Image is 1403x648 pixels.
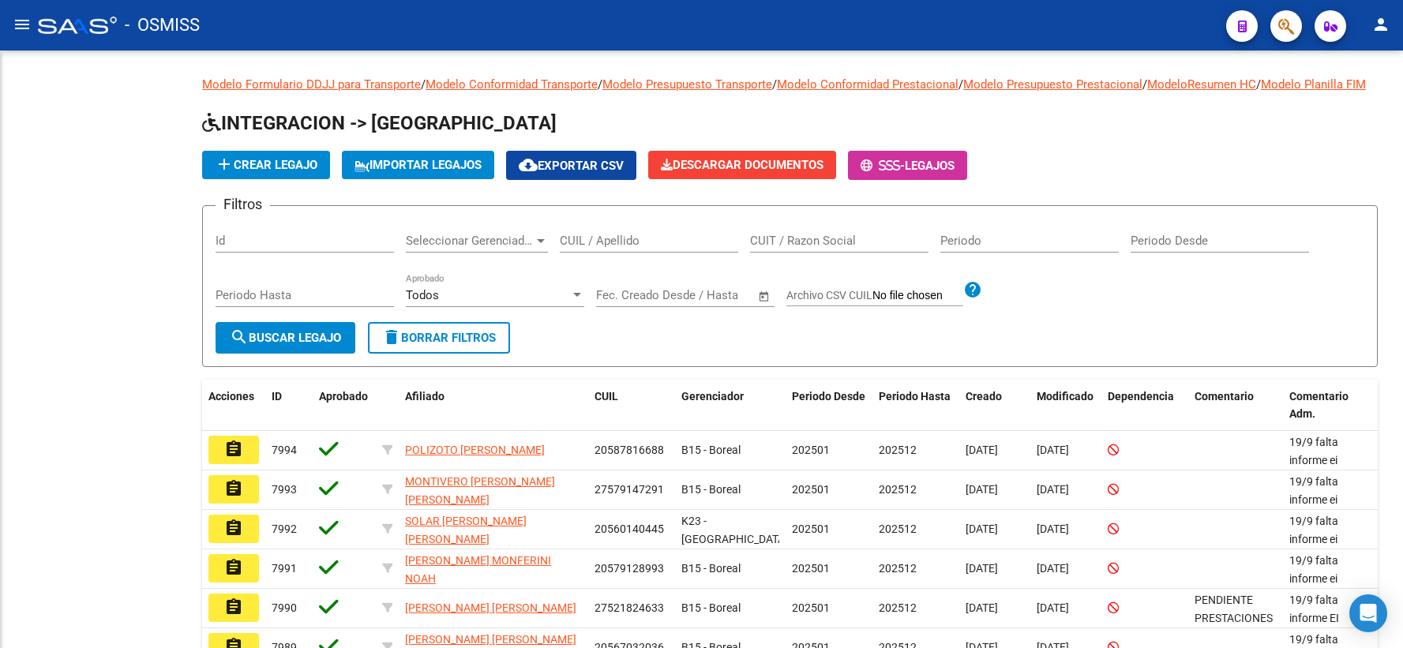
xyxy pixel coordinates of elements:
datatable-header-cell: Periodo Desde [786,380,872,432]
span: 27579147291 [595,483,664,496]
span: [PERSON_NAME] [PERSON_NAME] [405,601,576,614]
span: 7991 [272,562,297,575]
span: B15 - Boreal [681,483,741,496]
span: ID [272,390,282,403]
span: 202512 [879,601,917,614]
span: 20587816688 [595,444,664,456]
mat-icon: delete [382,328,401,346]
a: Modelo Presupuesto Transporte [602,77,772,92]
span: 7990 [272,601,297,614]
span: Legajos [905,159,955,173]
span: 202501 [792,444,830,456]
span: CUIL [595,390,618,403]
h3: Filtros [216,193,270,215]
span: [DATE] [1037,483,1069,496]
span: K23 - [GEOGRAPHIC_DATA] [681,515,788,545]
span: Archivo CSV CUIL [786,289,872,302]
datatable-header-cell: Gerenciador [675,380,786,432]
span: 202501 [792,483,830,496]
span: B15 - Boreal [681,601,741,614]
button: IMPORTAR LEGAJOS [342,151,494,179]
span: 202501 [792,562,830,575]
span: Seleccionar Gerenciador [406,234,534,248]
span: - [861,159,905,173]
span: 20579128993 [595,562,664,575]
datatable-header-cell: ID [265,380,313,432]
span: [DATE] [966,483,998,496]
span: [PERSON_NAME] MONFERINI NOAH [405,554,551,585]
span: B15 - Boreal [681,444,741,456]
span: 202512 [879,562,917,575]
span: 20560140445 [595,523,664,535]
datatable-header-cell: Dependencia [1101,380,1188,432]
span: Gerenciador [681,390,744,403]
span: [DATE] [966,601,998,614]
mat-icon: assignment [224,558,243,577]
datatable-header-cell: Comentario Adm. [1283,380,1378,432]
span: Dependencia [1108,390,1174,403]
span: Comentario [1195,390,1254,403]
input: Fecha fin [674,288,751,302]
span: Crear Legajo [215,158,317,172]
span: Modificado [1037,390,1094,403]
span: 7993 [272,483,297,496]
span: 27521824633 [595,601,664,614]
datatable-header-cell: Acciones [202,380,265,432]
span: [DATE] [1037,444,1069,456]
mat-icon: menu [13,15,32,34]
span: IMPORTAR LEGAJOS [355,158,482,172]
span: Todos [406,288,439,302]
a: ModeloResumen HC [1147,77,1256,92]
mat-icon: assignment [224,479,243,498]
span: 202501 [792,601,830,614]
span: 202512 [879,483,917,496]
mat-icon: person [1371,15,1390,34]
button: Borrar Filtros [368,322,510,354]
span: Creado [966,390,1002,403]
span: Afiliado [405,390,445,403]
div: Open Intercom Messenger [1349,594,1387,632]
span: [DATE] [1037,562,1069,575]
input: Archivo CSV CUIL [872,289,963,303]
span: 19/9 falta informe EI [1289,594,1339,624]
span: [DATE] [1037,601,1069,614]
span: Aprobado [319,390,368,403]
span: SOLAR [PERSON_NAME] [PERSON_NAME] [405,515,527,545]
a: Modelo Formulario DDJJ para Transporte [202,77,421,92]
span: MONTIVERO [PERSON_NAME] [PERSON_NAME] [405,475,555,506]
a: Modelo Conformidad Transporte [426,77,598,92]
span: Buscar Legajo [230,331,341,345]
span: 202512 [879,444,917,456]
mat-icon: assignment [224,519,243,538]
a: Modelo Planilla FIM [1261,77,1366,92]
span: POLIZOTO [PERSON_NAME] [405,444,545,456]
span: Periodo Desde [792,390,865,403]
button: Open calendar [756,287,774,305]
span: [DATE] [1037,523,1069,535]
datatable-header-cell: Aprobado [313,380,376,432]
datatable-header-cell: Afiliado [399,380,588,432]
button: Descargar Documentos [648,151,836,179]
span: 7992 [272,523,297,535]
span: 202512 [879,523,917,535]
span: [DATE] [966,523,998,535]
mat-icon: cloud_download [519,155,538,174]
span: 19/9 falta informe ei [1289,436,1338,466]
a: Modelo Presupuesto Prestacional [963,77,1142,92]
datatable-header-cell: Comentario [1188,380,1283,432]
mat-icon: assignment [224,440,243,459]
datatable-header-cell: CUIL [588,380,675,432]
a: Modelo Conformidad Prestacional [777,77,958,92]
datatable-header-cell: Modificado [1030,380,1101,432]
button: Crear Legajo [202,151,330,179]
span: Periodo Hasta [879,390,951,403]
span: 19/9 falta informe ei [1289,475,1338,506]
span: - OSMISS [125,8,200,43]
button: Exportar CSV [506,151,636,180]
span: Descargar Documentos [661,158,823,172]
span: Exportar CSV [519,159,624,173]
span: Borrar Filtros [382,331,496,345]
datatable-header-cell: Creado [959,380,1030,432]
mat-icon: assignment [224,597,243,616]
mat-icon: search [230,328,249,346]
